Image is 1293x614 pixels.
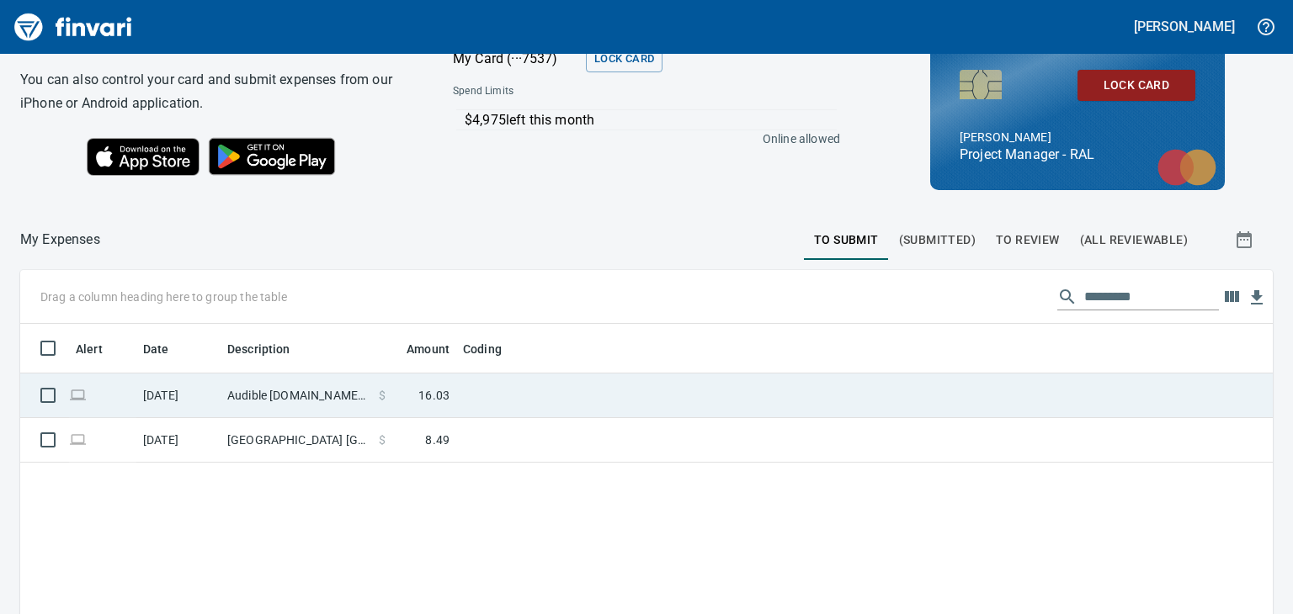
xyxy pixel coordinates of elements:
[1130,13,1239,40] button: [PERSON_NAME]
[136,418,221,463] td: [DATE]
[1219,220,1273,260] button: Show transactions within a particular date range
[1077,70,1195,101] button: Lock Card
[20,230,100,250] p: My Expenses
[418,387,450,404] span: 16.03
[227,339,290,359] span: Description
[453,83,675,100] span: Spend Limits
[87,138,200,176] img: Download on the App Store
[463,339,502,359] span: Coding
[379,431,386,448] span: $
[227,339,312,359] span: Description
[899,230,976,251] span: (Submitted)
[407,339,450,359] span: Amount
[143,339,191,359] span: Date
[1134,18,1235,35] h5: [PERSON_NAME]
[379,387,386,404] span: $
[960,145,1195,165] p: Project Manager - RAL
[439,130,840,147] p: Online allowed
[425,431,450,448] span: 8.49
[20,68,411,115] h6: You can also control your card and submit expenses from our iPhone or Android application.
[1244,285,1269,310] button: Download Table
[136,373,221,418] td: [DATE]
[465,110,837,130] p: $4,975 left this month
[221,373,372,418] td: Audible [DOMAIN_NAME][URL] NJ
[200,129,344,184] img: Get it on Google Play
[1219,284,1244,310] button: Choose columns to display
[463,339,524,359] span: Coding
[10,7,136,47] img: Finvari
[594,50,654,69] span: Lock Card
[69,389,87,400] span: Online transaction
[76,339,125,359] span: Alert
[960,130,1120,145] p: [PERSON_NAME]
[996,230,1060,251] span: To Review
[69,434,87,445] span: Online transaction
[1149,140,1225,194] img: mastercard.svg
[221,418,372,463] td: [GEOGRAPHIC_DATA] [GEOGRAPHIC_DATA] [GEOGRAPHIC_DATA]
[1091,75,1182,96] span: Lock Card
[143,339,169,359] span: Date
[814,230,879,251] span: To Submit
[586,46,662,72] button: Lock Card
[1080,230,1188,251] span: (All Reviewable)
[76,339,103,359] span: Alert
[453,49,579,69] p: My Card (···7537)
[385,339,450,359] span: Amount
[20,230,100,250] nav: breadcrumb
[40,288,287,305] p: Drag a column heading here to group the table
